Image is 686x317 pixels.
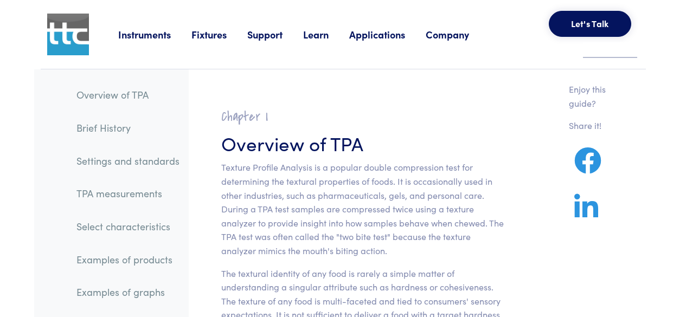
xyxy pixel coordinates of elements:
a: Support [247,28,303,41]
p: Enjoy this guide? [569,82,620,110]
a: Applications [349,28,426,41]
a: Company [426,28,490,41]
button: Let's Talk [549,11,631,37]
h3: Overview of TPA [221,130,504,156]
p: Texture Profile Analysis is a popular double compression test for determining the textural proper... [221,160,504,257]
a: Instruments [118,28,191,41]
img: ttc_logo_1x1_v1.0.png [47,14,89,55]
a: Fixtures [191,28,247,41]
a: Select characteristics [68,214,188,239]
a: Examples of products [68,247,188,272]
a: Overview of TPA [68,82,188,107]
a: Brief History [68,115,188,140]
h2: Chapter I [221,108,504,125]
a: Settings and standards [68,148,188,173]
p: Share it! [569,119,620,133]
a: Learn [303,28,349,41]
a: Share on LinkedIn [569,206,604,220]
a: Examples of graphs [68,280,188,305]
a: TPA measurements [68,181,188,206]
